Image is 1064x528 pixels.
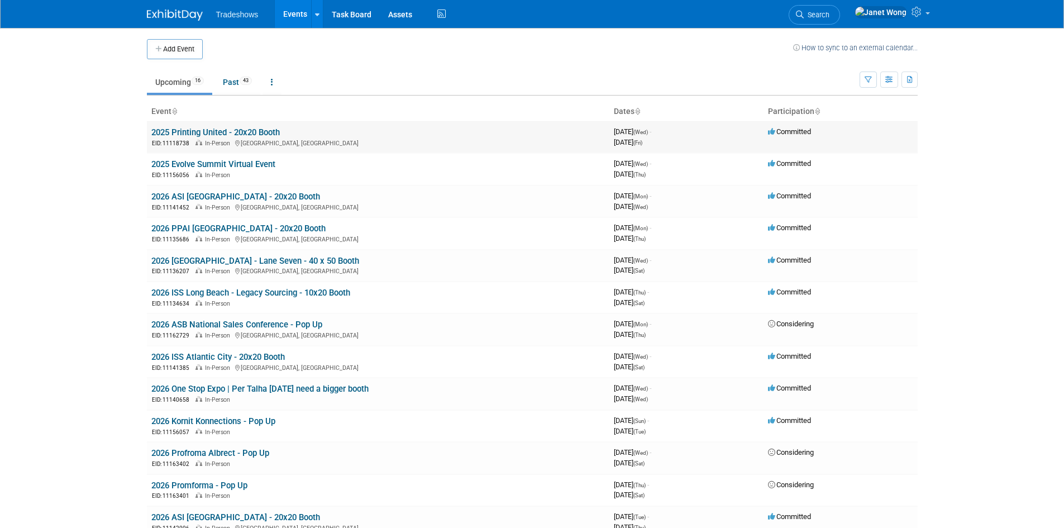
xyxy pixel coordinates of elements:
span: Committed [768,159,811,168]
a: 2026 Promforma - Pop Up [151,481,247,491]
span: In-Person [205,204,233,211]
span: In-Person [205,332,233,339]
img: In-Person Event [195,300,202,306]
a: 2025 Printing United - 20x20 Booth [151,127,280,137]
span: EID: 11162729 [152,332,194,339]
img: In-Person Event [195,492,202,498]
span: In-Person [205,364,233,372]
div: [GEOGRAPHIC_DATA], [GEOGRAPHIC_DATA] [151,234,605,244]
img: In-Person Event [195,396,202,402]
span: - [650,384,651,392]
span: EID: 11141385 [152,365,194,371]
span: Committed [768,384,811,392]
span: Committed [768,512,811,521]
span: [DATE] [614,127,651,136]
img: Janet Wong [855,6,907,18]
span: (Wed) [633,354,648,360]
span: In-Person [205,236,233,243]
div: [GEOGRAPHIC_DATA], [GEOGRAPHIC_DATA] [151,138,605,148]
span: [DATE] [614,330,646,339]
a: 2026 ISS Atlantic City - 20x20 Booth [151,352,285,362]
span: [DATE] [614,138,642,146]
span: (Mon) [633,193,648,199]
a: Past43 [214,72,260,93]
span: [DATE] [614,394,648,403]
span: EID: 11156056 [152,172,194,178]
img: In-Person Event [195,268,202,273]
div: [GEOGRAPHIC_DATA], [GEOGRAPHIC_DATA] [151,330,605,340]
span: - [650,127,651,136]
span: In-Person [205,396,233,403]
span: (Fri) [633,140,642,146]
span: [DATE] [614,159,651,168]
span: [DATE] [614,384,651,392]
span: - [650,320,651,328]
span: (Thu) [633,482,646,488]
span: EID: 11118738 [152,140,194,146]
span: (Tue) [633,514,646,520]
span: (Sat) [633,300,645,306]
img: In-Person Event [195,332,202,337]
a: 2026 ISS Long Beach - Legacy Sourcing - 10x20 Booth [151,288,350,298]
span: (Wed) [633,386,648,392]
span: EID: 11136207 [152,268,194,274]
div: [GEOGRAPHIC_DATA], [GEOGRAPHIC_DATA] [151,266,605,275]
a: How to sync to an external calendar... [793,44,918,52]
th: Dates [609,102,764,121]
img: In-Person Event [195,172,202,177]
span: EID: 11140658 [152,397,194,403]
span: 16 [192,77,204,85]
span: In-Person [205,429,233,436]
span: EID: 11141452 [152,204,194,211]
button: Add Event [147,39,203,59]
a: 2026 PPAI [GEOGRAPHIC_DATA] - 20x20 Booth [151,223,326,234]
span: - [650,192,651,200]
span: [DATE] [614,363,645,371]
img: In-Person Event [195,204,202,210]
span: [DATE] [614,170,646,178]
span: EID: 11163402 [152,461,194,467]
a: 2026 Kornit Konnections - Pop Up [151,416,275,426]
span: [DATE] [614,320,651,328]
a: 2026 One Stop Expo | Per Talha [DATE] need a bigger booth [151,384,369,394]
span: [DATE] [614,256,651,264]
span: (Wed) [633,161,648,167]
span: Considering [768,320,814,328]
img: In-Person Event [195,460,202,466]
span: [DATE] [614,288,649,296]
span: [DATE] [614,192,651,200]
a: 2025 Evolve Summit Virtual Event [151,159,275,169]
span: (Wed) [633,129,648,135]
span: - [647,512,649,521]
span: (Wed) [633,258,648,264]
span: (Mon) [633,225,648,231]
span: Committed [768,256,811,264]
span: (Thu) [633,289,646,296]
span: Committed [768,127,811,136]
span: - [650,448,651,456]
span: (Thu) [633,236,646,242]
a: Search [789,5,840,25]
span: (Mon) [633,321,648,327]
a: 2026 Profroma Albrect - Pop Up [151,448,269,458]
span: EID: 11156057 [152,429,194,435]
a: Sort by Event Name [171,107,177,116]
span: (Wed) [633,204,648,210]
span: [DATE] [614,481,649,489]
span: EID: 11135686 [152,236,194,242]
span: - [647,416,649,425]
span: (Wed) [633,450,648,456]
span: [DATE] [614,202,648,211]
span: In-Person [205,300,233,307]
span: Committed [768,416,811,425]
span: (Sat) [633,364,645,370]
span: In-Person [205,492,233,500]
span: [DATE] [614,427,646,435]
span: (Tue) [633,429,646,435]
span: Search [804,11,829,19]
span: [DATE] [614,459,645,467]
span: (Thu) [633,172,646,178]
span: EID: 11163401 [152,493,194,499]
span: [DATE] [614,266,645,274]
img: In-Person Event [195,429,202,434]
